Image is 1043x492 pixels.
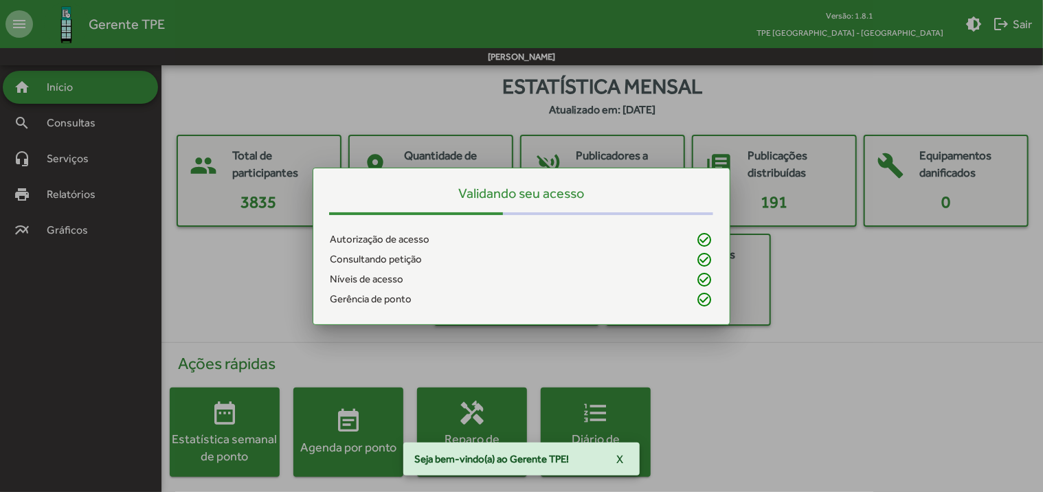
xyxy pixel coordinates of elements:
[605,447,634,471] button: X
[414,452,569,466] span: Seja bem-vindo(a) ao Gerente TPE!
[616,447,623,471] span: X
[697,251,713,268] mat-icon: check_circle_outline
[697,232,713,248] mat-icon: check_circle_outline
[330,232,429,247] span: Autorização de acesso
[697,291,713,308] mat-icon: check_circle_outline
[697,271,713,288] mat-icon: check_circle_outline
[330,271,403,287] span: Níveis de acesso
[330,291,412,307] span: Gerência de ponto
[330,251,422,267] span: Consultando petição
[330,185,713,201] h5: Validando seu acesso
